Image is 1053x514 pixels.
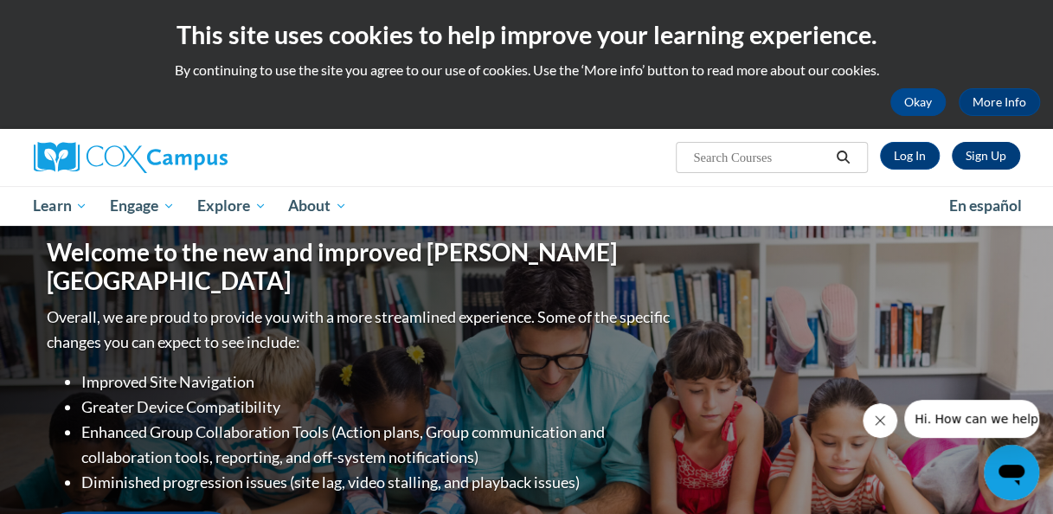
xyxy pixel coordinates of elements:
span: En español [949,196,1022,215]
span: Engage [110,196,175,216]
img: Cox Campus [34,142,228,173]
p: Overall, we are proud to provide you with a more streamlined experience. Some of the specific cha... [47,305,674,355]
li: Diminished progression issues (site lag, video stalling, and playback issues) [81,470,674,495]
span: Learn [33,196,87,216]
a: More Info [959,88,1040,116]
a: About [277,186,358,226]
a: Learn [22,186,100,226]
button: Okay [890,88,946,116]
h1: Welcome to the new and improved [PERSON_NAME][GEOGRAPHIC_DATA] [47,238,674,296]
input: Search Courses [691,147,830,168]
iframe: Button to launch messaging window [984,445,1039,500]
li: Improved Site Navigation [81,369,674,395]
button: Search [830,147,856,168]
span: Explore [197,196,266,216]
span: About [288,196,347,216]
a: En español [938,188,1033,224]
a: Explore [186,186,278,226]
li: Enhanced Group Collaboration Tools (Action plans, Group communication and collaboration tools, re... [81,420,674,470]
a: Cox Campus [34,142,345,173]
a: Log In [880,142,940,170]
a: Engage [99,186,186,226]
a: Register [952,142,1020,170]
h2: This site uses cookies to help improve your learning experience. [13,17,1040,52]
div: Main menu [21,186,1033,226]
span: Hi. How can we help? [10,12,140,26]
p: By continuing to use the site you agree to our use of cookies. Use the ‘More info’ button to read... [13,61,1040,80]
iframe: Close message [863,403,897,438]
li: Greater Device Compatibility [81,395,674,420]
iframe: Message from company [904,400,1039,438]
